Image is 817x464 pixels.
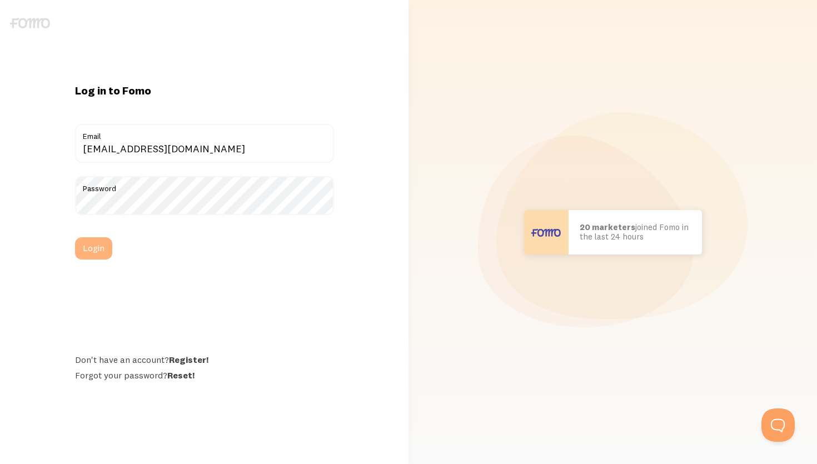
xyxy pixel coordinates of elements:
b: 20 marketers [580,222,635,232]
a: Reset! [167,370,195,381]
div: Forgot your password? [75,370,334,381]
h1: Log in to Fomo [75,83,334,98]
a: Register! [169,354,208,365]
label: Password [75,176,334,195]
div: Don't have an account? [75,354,334,365]
img: User avatar [524,210,569,255]
img: fomo-logo-gray-b99e0e8ada9f9040e2984d0d95b3b12da0074ffd48d1e5cb62ac37fc77b0b268.svg [10,18,50,28]
button: Login [75,237,112,260]
p: joined Fomo in the last 24 hours [580,223,691,241]
iframe: Help Scout Beacon - Open [761,408,795,442]
label: Email [75,124,334,143]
